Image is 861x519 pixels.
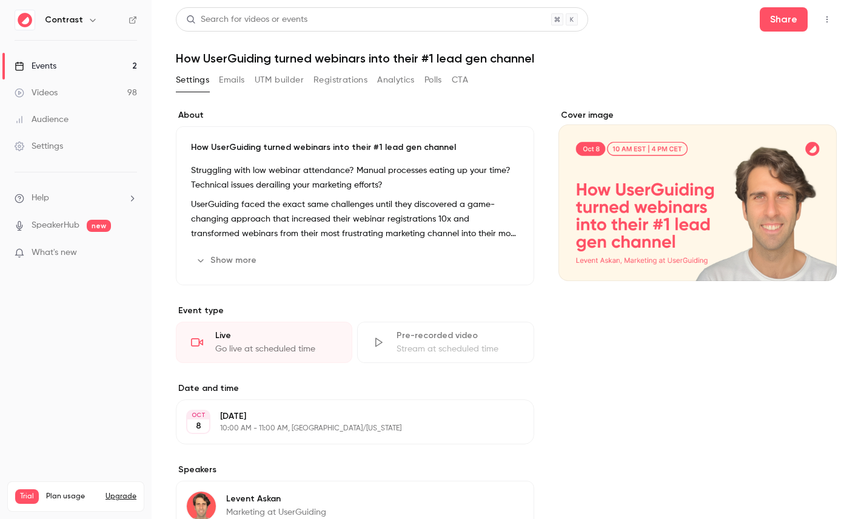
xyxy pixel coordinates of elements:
div: Live [215,330,337,342]
p: 8 [196,420,201,432]
span: Plan usage [46,492,98,501]
p: UserGuiding faced the exact same challenges until they discovered a game-changing approach that i... [191,197,519,241]
div: Videos [15,87,58,99]
div: Audience [15,114,69,126]
div: OCT [187,411,209,419]
p: Struggling with low webinar attendance? Manual processes eating up your time? Technical issues de... [191,163,519,192]
button: Registrations [313,70,367,90]
button: Upgrade [106,492,136,501]
div: Search for videos or events [186,13,307,26]
div: Go live at scheduled time [215,343,337,355]
div: Events [15,60,56,72]
button: Analytics [377,70,415,90]
label: Date and time [176,382,534,395]
p: Levent Askan [226,493,326,505]
h6: Contrast [45,14,83,26]
button: UTM builder [255,70,304,90]
label: About [176,109,534,121]
p: Event type [176,305,534,317]
span: What's new [32,246,77,259]
a: SpeakerHub [32,219,79,232]
span: new [87,220,111,232]
p: [DATE] [220,410,470,422]
div: Stream at scheduled time [397,343,518,355]
div: Settings [15,140,63,152]
label: Cover image [558,109,837,121]
h1: How UserGuiding turned webinars into their #1 lead gen channel [176,51,837,66]
p: How UserGuiding turned webinars into their #1 lead gen channel [191,141,519,154]
button: Polls [424,70,442,90]
button: Share [760,7,808,32]
label: Speakers [176,464,534,476]
span: Help [32,192,49,205]
span: Trial [15,489,39,504]
div: Pre-recorded video [397,330,518,342]
button: CTA [452,70,468,90]
section: Cover image [558,109,837,281]
div: Pre-recorded videoStream at scheduled time [357,322,534,363]
button: Show more [191,251,264,270]
img: Contrast [15,10,35,30]
button: Settings [176,70,209,90]
p: 10:00 AM - 11:00 AM, [GEOGRAPHIC_DATA]/[US_STATE] [220,424,470,433]
li: help-dropdown-opener [15,192,137,205]
p: Marketing at UserGuiding [226,506,326,518]
button: Emails [219,70,244,90]
div: LiveGo live at scheduled time [176,322,352,363]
